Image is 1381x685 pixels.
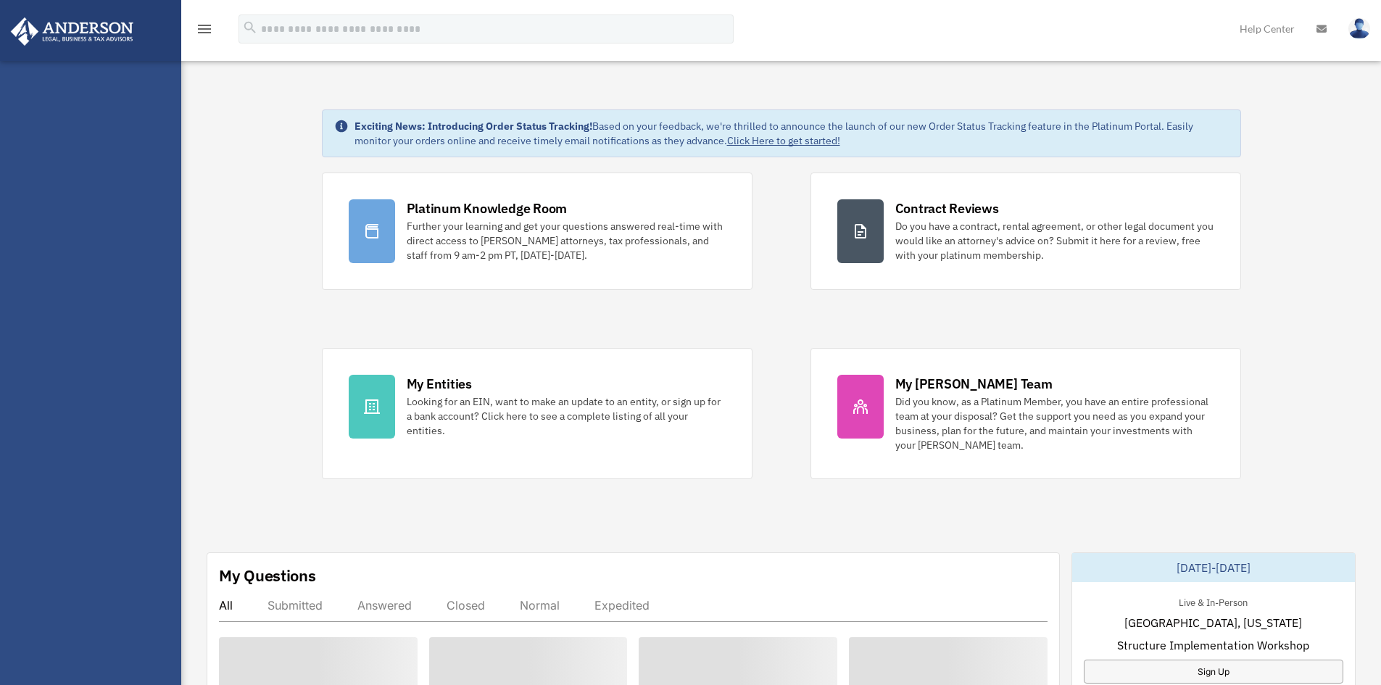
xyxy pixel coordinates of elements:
div: My [PERSON_NAME] Team [895,375,1053,393]
div: Normal [520,598,560,613]
a: My [PERSON_NAME] Team Did you know, as a Platinum Member, you have an entire professional team at... [810,348,1241,479]
a: menu [196,25,213,38]
i: search [242,20,258,36]
a: My Entities Looking for an EIN, want to make an update to an entity, or sign up for a bank accoun... [322,348,752,479]
div: Did you know, as a Platinum Member, you have an entire professional team at your disposal? Get th... [895,394,1214,452]
div: Based on your feedback, we're thrilled to announce the launch of our new Order Status Tracking fe... [354,119,1229,148]
div: Do you have a contract, rental agreement, or other legal document you would like an attorney's ad... [895,219,1214,262]
a: Click Here to get started! [727,134,840,147]
a: Platinum Knowledge Room Further your learning and get your questions answered real-time with dire... [322,173,752,290]
img: User Pic [1348,18,1370,39]
div: Platinum Knowledge Room [407,199,568,217]
a: Contract Reviews Do you have a contract, rental agreement, or other legal document you would like... [810,173,1241,290]
strong: Exciting News: Introducing Order Status Tracking! [354,120,592,133]
div: Submitted [268,598,323,613]
span: [GEOGRAPHIC_DATA], [US_STATE] [1124,614,1302,631]
div: All [219,598,233,613]
div: Expedited [594,598,650,613]
div: My Entities [407,375,472,393]
div: Looking for an EIN, want to make an update to an entity, or sign up for a bank account? Click her... [407,394,726,438]
div: [DATE]-[DATE] [1072,553,1355,582]
div: Closed [447,598,485,613]
img: Anderson Advisors Platinum Portal [7,17,138,46]
i: menu [196,20,213,38]
div: Contract Reviews [895,199,999,217]
div: Further your learning and get your questions answered real-time with direct access to [PERSON_NAM... [407,219,726,262]
a: Sign Up [1084,660,1343,684]
span: Structure Implementation Workshop [1117,636,1309,654]
div: My Questions [219,565,316,586]
div: Answered [357,598,412,613]
div: Live & In-Person [1167,594,1259,609]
